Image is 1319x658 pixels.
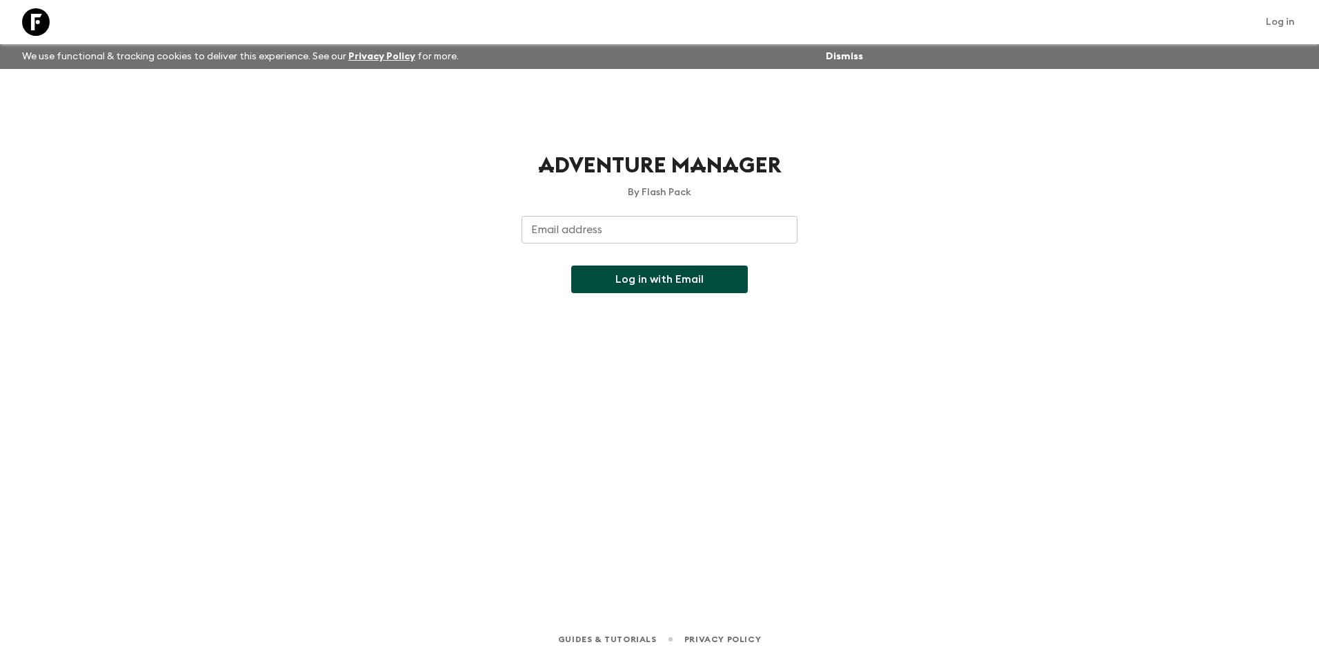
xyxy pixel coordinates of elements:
p: By Flash Pack [522,186,797,199]
button: Log in with Email [571,266,748,293]
p: We use functional & tracking cookies to deliver this experience. See our for more. [17,44,464,69]
a: Guides & Tutorials [558,632,657,647]
a: Privacy Policy [684,632,761,647]
a: Log in [1258,12,1302,32]
button: Dismiss [822,47,866,66]
h1: Adventure Manager [522,152,797,180]
a: Privacy Policy [348,52,415,61]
